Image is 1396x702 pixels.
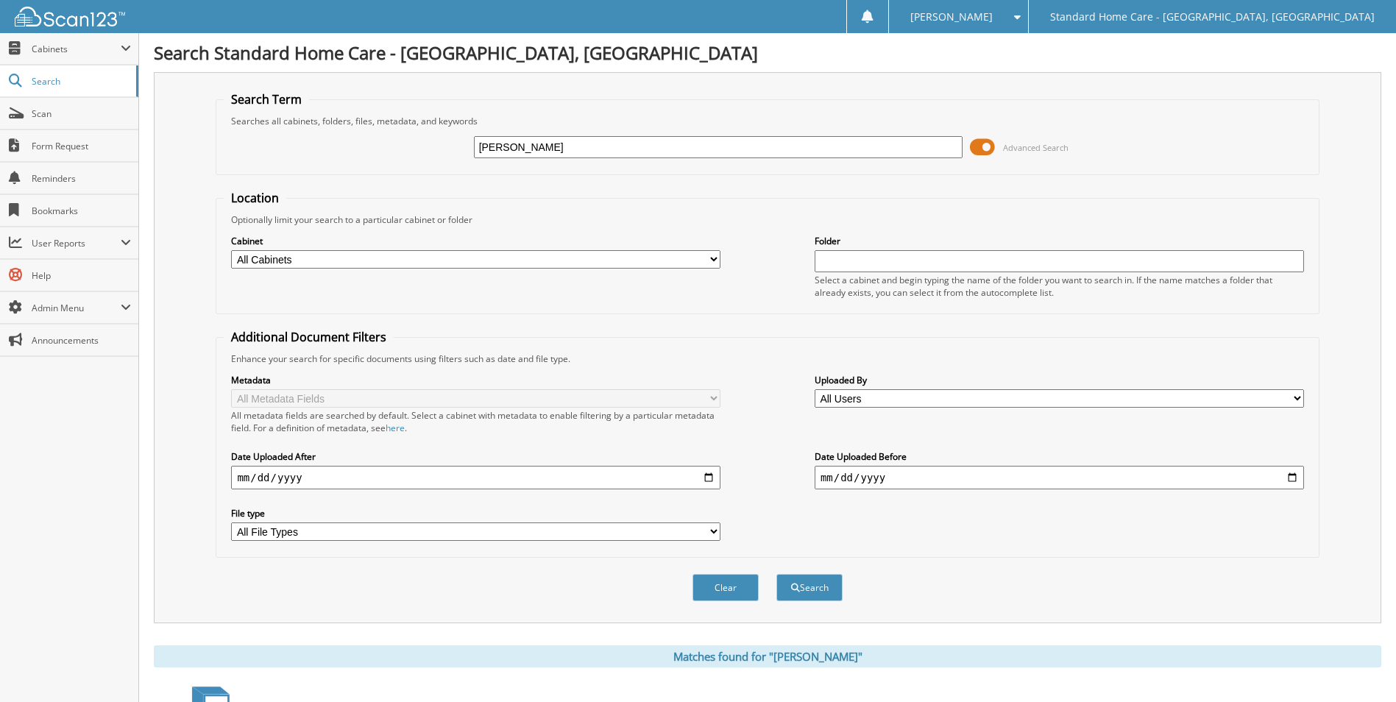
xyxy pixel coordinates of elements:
[231,507,720,520] label: File type
[32,43,121,55] span: Cabinets
[386,422,405,434] a: here
[15,7,125,26] img: scan123-logo-white.svg
[32,237,121,249] span: User Reports
[224,329,394,345] legend: Additional Document Filters
[32,107,131,120] span: Scan
[1050,13,1375,21] span: Standard Home Care - [GEOGRAPHIC_DATA], [GEOGRAPHIC_DATA]
[815,374,1304,386] label: Uploaded By
[154,40,1381,65] h1: Search Standard Home Care - [GEOGRAPHIC_DATA], [GEOGRAPHIC_DATA]
[32,269,131,282] span: Help
[32,75,129,88] span: Search
[32,172,131,185] span: Reminders
[910,13,993,21] span: [PERSON_NAME]
[224,91,309,107] legend: Search Term
[1003,142,1069,153] span: Advanced Search
[32,302,121,314] span: Admin Menu
[224,352,1311,365] div: Enhance your search for specific documents using filters such as date and file type.
[776,574,843,601] button: Search
[224,213,1311,226] div: Optionally limit your search to a particular cabinet or folder
[815,235,1304,247] label: Folder
[231,450,720,463] label: Date Uploaded After
[815,274,1304,299] div: Select a cabinet and begin typing the name of the folder you want to search in. If the name match...
[231,466,720,489] input: start
[224,115,1311,127] div: Searches all cabinets, folders, files, metadata, and keywords
[154,645,1381,667] div: Matches found for "[PERSON_NAME]"
[231,409,720,434] div: All metadata fields are searched by default. Select a cabinet with metadata to enable filtering b...
[692,574,759,601] button: Clear
[32,140,131,152] span: Form Request
[231,374,720,386] label: Metadata
[224,190,286,206] legend: Location
[815,450,1304,463] label: Date Uploaded Before
[32,334,131,347] span: Announcements
[231,235,720,247] label: Cabinet
[815,466,1304,489] input: end
[32,205,131,217] span: Bookmarks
